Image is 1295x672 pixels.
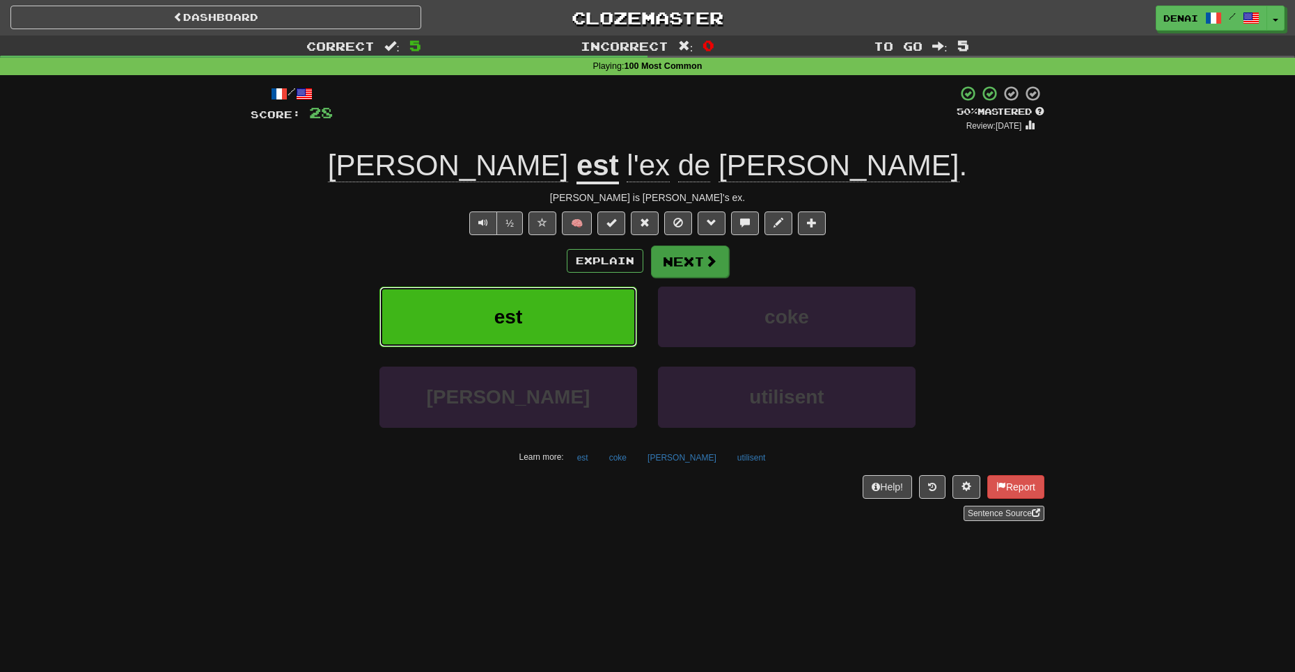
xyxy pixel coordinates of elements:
[658,287,916,347] button: coke
[1156,6,1267,31] a: denai /
[570,447,596,468] button: est
[640,447,724,468] button: [PERSON_NAME]
[719,149,959,182] span: [PERSON_NAME]
[442,6,853,30] a: Clozemaster
[798,211,826,235] button: Add to collection (alt+a)
[764,306,809,328] span: coke
[251,109,301,120] span: Score:
[251,85,333,102] div: /
[466,211,523,235] div: Text-to-speech controls
[651,246,729,278] button: Next
[597,211,625,235] button: Set this sentence to 100% Mastered (alt+m)
[631,211,659,235] button: Reset to 0% Mastered (alt+r)
[664,211,692,235] button: Ignore sentence (alt+i)
[10,6,421,29] a: Dashboard
[932,40,948,52] span: :
[619,149,968,182] span: .
[749,386,824,408] span: utilisent
[328,149,568,182] span: [PERSON_NAME]
[730,447,774,468] button: utilisent
[251,191,1044,205] div: [PERSON_NAME] is [PERSON_NAME]'s ex.
[964,506,1044,521] a: Sentence Source
[384,40,400,52] span: :
[427,386,590,408] span: [PERSON_NAME]
[764,211,792,235] button: Edit sentence (alt+d)
[624,61,702,71] strong: 100 Most Common
[863,475,912,499] button: Help!
[957,106,978,117] span: 50 %
[957,37,969,54] span: 5
[379,287,637,347] button: est
[469,211,497,235] button: Play sentence audio (ctl+space)
[581,39,668,53] span: Incorrect
[567,249,643,273] button: Explain
[306,39,375,53] span: Correct
[731,211,759,235] button: Discuss sentence (alt+u)
[602,447,634,468] button: coke
[409,37,421,54] span: 5
[379,367,637,427] button: [PERSON_NAME]
[519,452,564,462] small: Learn more:
[1229,11,1236,21] span: /
[703,37,714,54] span: 0
[1163,12,1198,24] span: denai
[957,106,1044,118] div: Mastered
[494,306,522,328] span: est
[576,149,619,184] u: est
[698,211,725,235] button: Grammar (alt+g)
[562,211,592,235] button: 🧠
[627,149,670,182] span: l'ex
[528,211,556,235] button: Favorite sentence (alt+f)
[309,104,333,121] span: 28
[987,475,1044,499] button: Report
[678,40,693,52] span: :
[874,39,923,53] span: To go
[678,149,711,182] span: de
[496,211,523,235] button: ½
[966,121,1022,131] small: Review: [DATE]
[919,475,945,499] button: Round history (alt+y)
[658,367,916,427] button: utilisent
